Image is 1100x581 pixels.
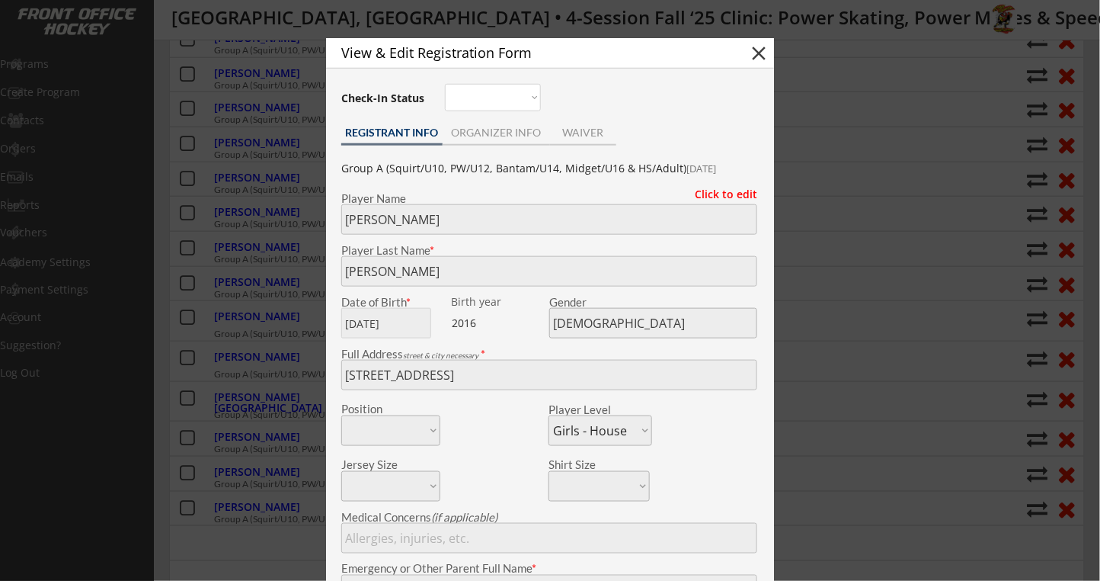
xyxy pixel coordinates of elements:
div: View & Edit Registration Form [341,46,721,59]
font: [DATE] [686,162,716,175]
div: We are transitioning the system to collect and store date of birth instead of just birth year to ... [451,297,546,308]
div: Gender [549,297,757,308]
div: 2016 [452,316,547,331]
div: Date of Birth [341,297,440,308]
div: ORGANIZER INFO [443,127,550,138]
div: Position [341,403,420,415]
div: WAIVER [550,127,616,138]
div: Full Address [341,348,757,360]
div: REGISTRANT INFO [341,127,443,138]
em: street & city necessary [403,351,478,360]
div: Click to edit [683,189,757,200]
div: Group A (Squirt/U10, PW/U12, Bantam/U14, Midget/U16 & HS/Adult) [341,162,757,175]
em: (if applicable) [431,510,497,524]
div: Player Name [341,193,757,204]
div: Player Level [548,404,652,416]
input: Street, City, Province/State [341,360,757,390]
div: Emergency or Other Parent Full Name [341,563,757,575]
div: Shirt Size [548,459,627,470]
div: Birth year [451,297,546,307]
input: Allergies, injuries, etc. [341,523,757,554]
div: Medical Concerns [341,512,757,523]
div: Player Last Name [341,245,757,256]
button: close [747,42,770,65]
div: Jersey Size [341,459,420,470]
div: Check-In Status [341,93,427,104]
